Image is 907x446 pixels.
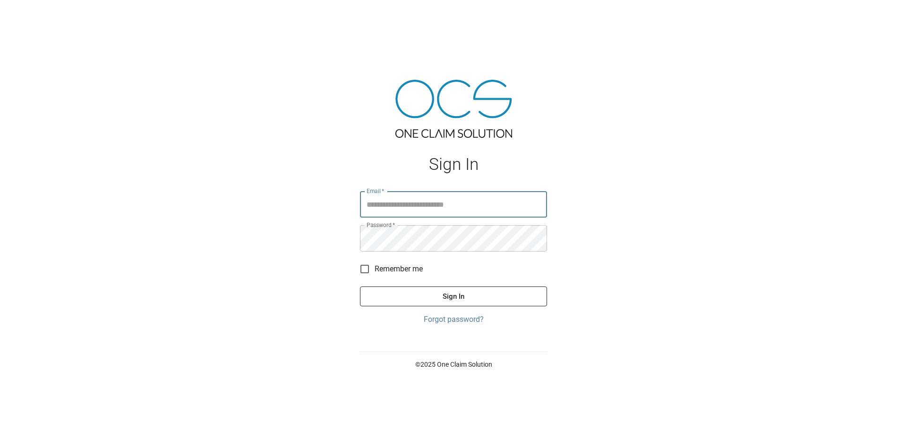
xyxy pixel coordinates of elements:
[11,6,49,25] img: ocs-logo-white-transparent.png
[360,155,547,174] h1: Sign In
[360,286,547,306] button: Sign In
[395,80,512,138] img: ocs-logo-tra.png
[360,360,547,369] p: © 2025 One Claim Solution
[367,187,385,195] label: Email
[367,221,395,229] label: Password
[375,263,423,275] span: Remember me
[360,314,547,325] a: Forgot password?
